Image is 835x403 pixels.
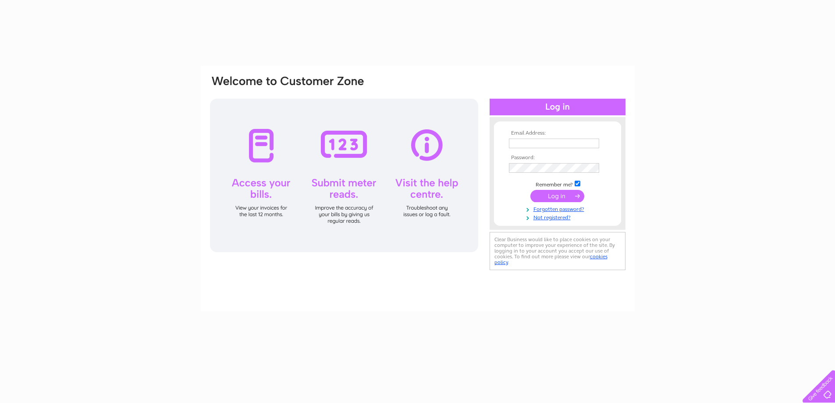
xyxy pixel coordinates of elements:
[507,179,608,188] td: Remember me?
[507,155,608,161] th: Password:
[509,213,608,221] a: Not registered?
[494,253,608,265] a: cookies policy
[507,130,608,136] th: Email Address:
[530,190,584,202] input: Submit
[490,232,625,270] div: Clear Business would like to place cookies on your computer to improve your experience of the sit...
[509,204,608,213] a: Forgotten password?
